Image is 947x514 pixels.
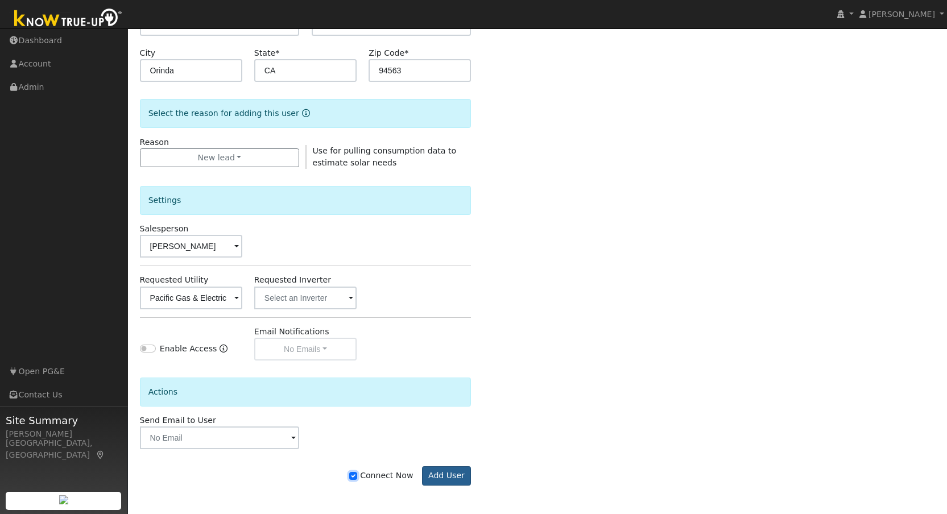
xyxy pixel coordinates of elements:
input: Select a Utility [140,287,242,309]
span: Required [275,48,279,57]
label: Reason [140,136,169,148]
a: Map [96,450,106,459]
a: Reason for new user [299,109,310,118]
label: Email Notifications [254,326,329,338]
div: Settings [140,186,472,215]
div: [PERSON_NAME] [6,428,122,440]
label: Enable Access [160,343,217,355]
label: Connect Now [349,470,413,482]
input: No Email [140,426,300,449]
input: Select an Inverter [254,287,357,309]
input: Connect Now [349,472,357,480]
button: Add User [422,466,472,486]
a: Enable Access [220,343,228,360]
span: [PERSON_NAME] [869,10,935,19]
span: Required [404,48,408,57]
label: Send Email to User [140,414,216,426]
label: Salesperson [140,223,189,235]
img: Know True-Up [9,6,128,32]
div: [GEOGRAPHIC_DATA], [GEOGRAPHIC_DATA] [6,437,122,461]
input: Select a User [140,235,242,258]
span: Use for pulling consumption data to estimate solar needs [313,146,456,167]
label: Requested Inverter [254,274,331,286]
button: New lead [140,148,300,168]
label: Zip Code [369,47,408,59]
div: Actions [140,378,472,407]
img: retrieve [59,495,68,504]
label: Requested Utility [140,274,209,286]
label: State [254,47,279,59]
label: City [140,47,156,59]
div: Select the reason for adding this user [140,99,472,128]
span: Site Summary [6,413,122,428]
